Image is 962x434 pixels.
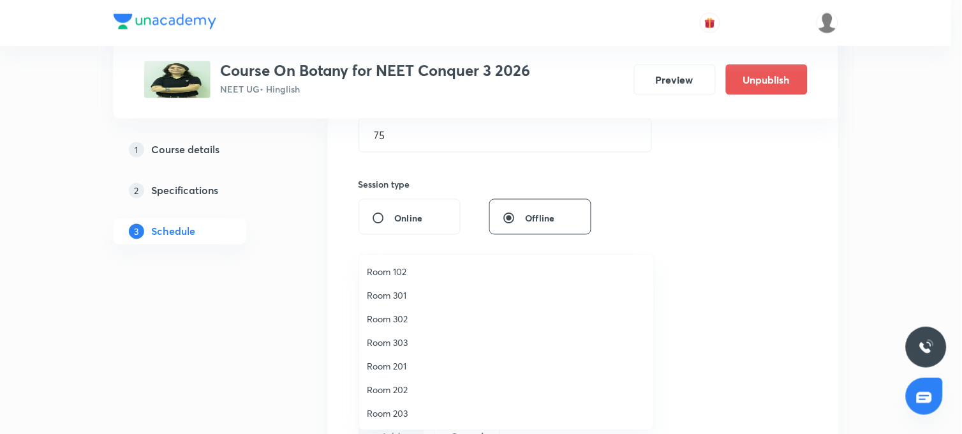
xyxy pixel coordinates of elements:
[367,383,646,396] span: Room 202
[367,288,646,302] span: Room 301
[367,265,646,278] span: Room 102
[367,407,646,420] span: Room 203
[367,359,646,373] span: Room 201
[367,336,646,349] span: Room 303
[367,312,646,325] span: Room 302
